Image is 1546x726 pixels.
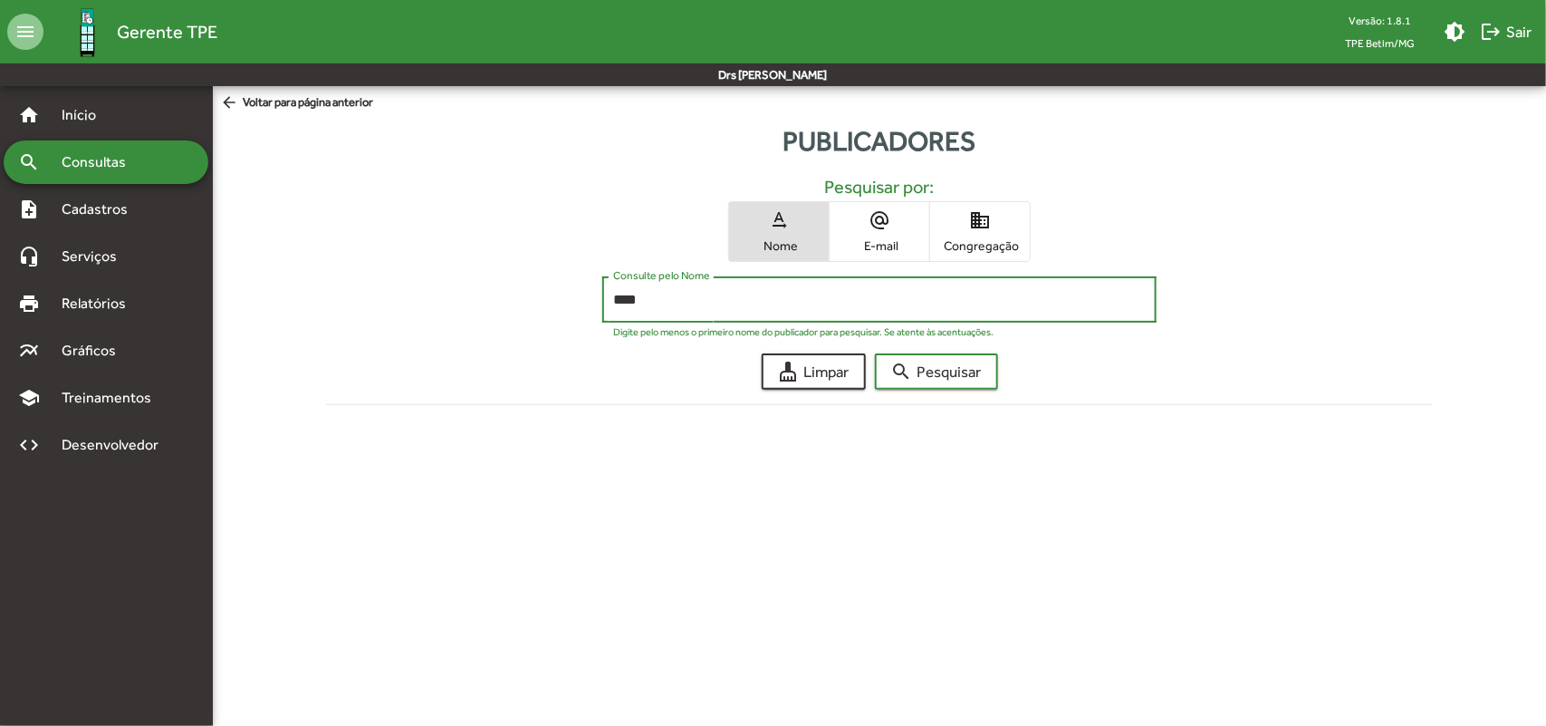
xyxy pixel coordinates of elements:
[18,151,40,173] mat-icon: search
[891,361,913,382] mat-icon: search
[51,387,173,409] span: Treinamentos
[18,104,40,126] mat-icon: home
[18,340,40,362] mat-icon: multiline_chart
[51,198,151,220] span: Cadastros
[930,202,1030,261] button: Congregação
[762,353,866,390] button: Limpar
[1473,15,1539,48] button: Sair
[1330,32,1429,54] span: TPE Betim/MG
[51,434,179,456] span: Desenvolvedor
[220,93,243,113] mat-icon: arrow_back
[834,237,925,254] span: E-mail
[969,209,991,231] mat-icon: domain
[875,353,998,390] button: Pesquisar
[830,202,929,261] button: E-mail
[1480,15,1532,48] span: Sair
[1330,9,1429,32] div: Versão: 1.8.1
[729,202,829,261] button: Nome
[613,326,994,337] mat-hint: Digite pelo menos o primeiro nome do publicador para pesquisar. Se atente às acentuações.
[18,198,40,220] mat-icon: note_add
[778,361,800,382] mat-icon: cleaning_services
[213,121,1546,161] div: Publicadores
[51,340,140,362] span: Gráficos
[1444,21,1465,43] mat-icon: brightness_medium
[43,3,217,62] a: Gerente TPE
[869,209,890,231] mat-icon: alternate_email
[51,104,122,126] span: Início
[891,355,982,388] span: Pesquisar
[7,14,43,50] mat-icon: menu
[341,176,1419,198] h5: Pesquisar por:
[117,17,217,46] span: Gerente TPE
[1480,21,1502,43] mat-icon: logout
[220,93,373,113] span: Voltar para página anterior
[51,246,141,267] span: Serviços
[935,237,1025,254] span: Congregação
[734,237,824,254] span: Nome
[18,387,40,409] mat-icon: school
[18,434,40,456] mat-icon: code
[768,209,790,231] mat-icon: text_rotation_none
[51,293,149,315] span: Relatórios
[58,3,117,62] img: Logo
[778,355,850,388] span: Limpar
[18,293,40,315] mat-icon: print
[51,151,149,173] span: Consultas
[18,246,40,267] mat-icon: headset_mic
